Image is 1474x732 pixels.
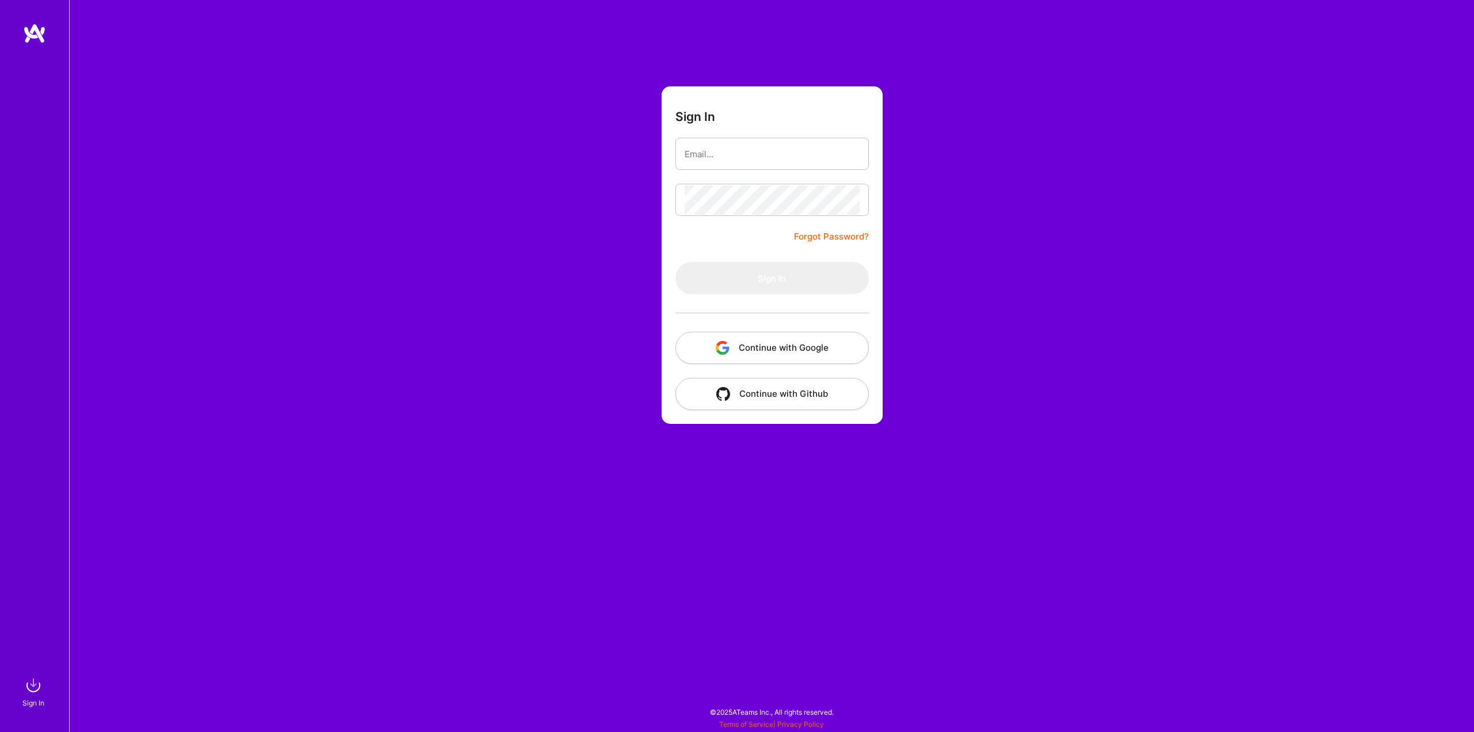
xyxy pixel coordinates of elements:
[675,262,869,294] button: Sign In
[719,720,773,729] a: Terms of Service
[794,230,869,244] a: Forgot Password?
[777,720,824,729] a: Privacy Policy
[22,697,44,709] div: Sign In
[24,674,45,709] a: sign inSign In
[675,332,869,364] button: Continue with Google
[675,109,715,124] h3: Sign In
[716,341,730,355] img: icon
[22,674,45,697] img: sign in
[69,697,1474,726] div: © 2025 ATeams Inc., All rights reserved.
[716,387,730,401] img: icon
[685,139,860,169] input: Email...
[23,23,46,44] img: logo
[675,378,869,410] button: Continue with Github
[719,720,824,729] span: |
